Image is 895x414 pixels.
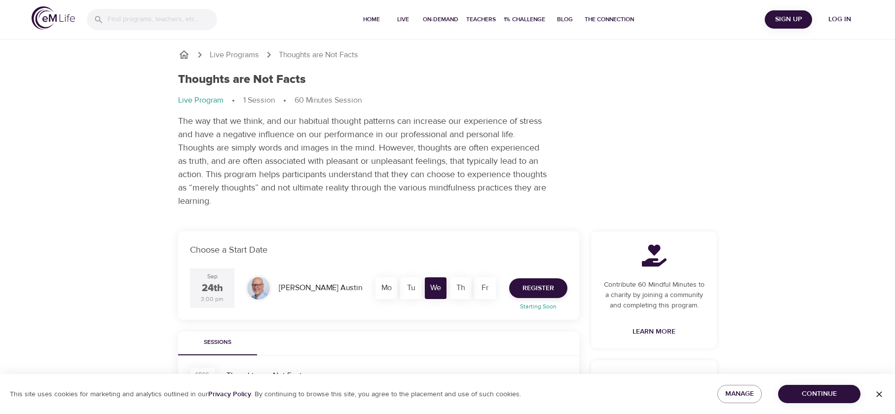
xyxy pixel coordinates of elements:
[275,278,366,298] div: [PERSON_NAME] Austin
[425,277,447,299] div: We
[184,338,251,348] span: Sessions
[522,282,554,295] span: Register
[32,6,75,30] img: logo
[243,95,275,106] p: 1 Session
[400,277,422,299] div: Tu
[603,280,705,311] p: Contribute 60 Mindful Minutes to a charity by joining a community and completing this program.
[633,326,675,338] span: Learn More
[391,14,415,25] span: Live
[509,278,567,298] button: Register
[208,390,251,399] a: Privacy Policy
[778,385,860,403] button: Continue
[178,95,717,107] nav: breadcrumb
[195,371,209,379] div: SESS
[553,14,577,25] span: Blog
[585,14,634,25] span: The Connection
[816,10,863,29] button: Log in
[375,277,397,299] div: Mo
[207,272,218,281] div: Sep
[279,49,358,61] p: Thoughts are Not Facts
[178,95,224,106] p: Live Program
[108,9,217,30] input: Find programs, teachers, etc...
[201,295,224,303] div: 3:00 pm
[178,49,717,61] nav: breadcrumb
[820,13,859,26] span: Log in
[423,14,458,25] span: On-Demand
[449,277,471,299] div: Th
[202,281,223,296] div: 24th
[504,14,545,25] span: 1% Challenge
[466,14,496,25] span: Teachers
[295,95,362,106] p: 60 Minutes Session
[226,370,567,381] div: Thoughts are Not Facts
[178,114,548,208] p: The way that we think, and our habitual thought patterns can increase our experience of stress an...
[474,277,496,299] div: Fr
[603,372,705,385] p: Categories
[786,388,853,400] span: Continue
[725,388,754,400] span: Manage
[717,385,762,403] button: Manage
[503,302,573,311] p: Starting Soon
[360,14,383,25] span: Home
[178,73,306,87] h1: Thoughts are Not Facts
[190,243,567,257] p: Choose a Start Date
[765,10,812,29] button: Sign Up
[769,13,808,26] span: Sign Up
[210,49,259,61] a: Live Programs
[629,323,679,341] a: Learn More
